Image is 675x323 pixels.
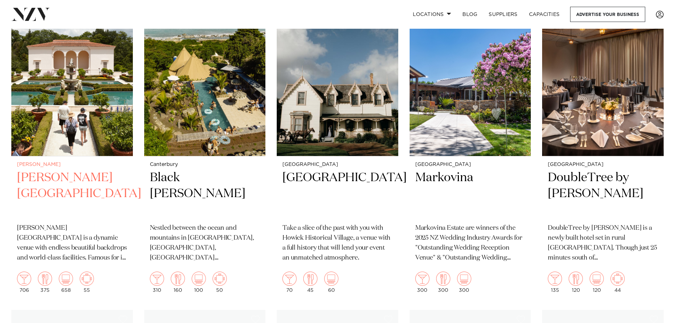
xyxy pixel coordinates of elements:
img: theatre.png [324,272,338,286]
div: 100 [192,272,206,293]
img: cocktail.png [150,272,164,286]
div: 120 [569,272,583,293]
img: dining.png [569,272,583,286]
img: cocktail.png [282,272,297,286]
img: cocktail.png [415,272,429,286]
div: 300 [415,272,429,293]
a: Advertise your business [570,7,645,22]
img: meeting.png [213,272,227,286]
small: Canterbury [150,162,260,167]
small: [GEOGRAPHIC_DATA] [415,162,525,167]
div: 310 [150,272,164,293]
div: 44 [611,272,625,293]
h2: Black [PERSON_NAME] [150,170,260,218]
img: dining.png [436,272,450,286]
img: meeting.png [80,272,94,286]
img: meeting.png [611,272,625,286]
div: 300 [436,272,450,293]
p: DoubleTree by [PERSON_NAME] is a newly built hotel set in rural [GEOGRAPHIC_DATA]. Though just 25... [548,223,658,263]
h2: [GEOGRAPHIC_DATA] [282,170,393,218]
img: theatre.png [590,272,604,286]
div: 45 [303,272,317,293]
a: Capacities [523,7,566,22]
div: 300 [457,272,471,293]
div: 135 [548,272,562,293]
img: cocktail.png [17,272,31,286]
div: 160 [171,272,185,293]
img: theatre.png [457,272,471,286]
img: cocktail.png [548,272,562,286]
img: theatre.png [192,272,206,286]
div: 50 [213,272,227,293]
p: Nestled between the ocean and mountains in [GEOGRAPHIC_DATA], [GEOGRAPHIC_DATA], [GEOGRAPHIC_DATA... [150,223,260,263]
p: Markovina Estate are winners of the 2025 NZ Wedding Industry Awards for "Outstanding Wedding Rece... [415,223,525,263]
div: 375 [38,272,52,293]
img: dining.png [38,272,52,286]
div: 70 [282,272,297,293]
div: 60 [324,272,338,293]
small: [GEOGRAPHIC_DATA] [282,162,393,167]
small: [PERSON_NAME] [17,162,127,167]
p: [PERSON_NAME][GEOGRAPHIC_DATA] is a dynamic venue with endless beautiful backdrops and world-clas... [17,223,127,263]
div: 658 [59,272,73,293]
img: theatre.png [59,272,73,286]
div: 706 [17,272,31,293]
img: dining.png [303,272,317,286]
h2: Markovina [415,170,525,218]
div: 55 [80,272,94,293]
img: dining.png [171,272,185,286]
a: SUPPLIERS [483,7,523,22]
h2: [PERSON_NAME][GEOGRAPHIC_DATA] [17,170,127,218]
p: Take a slice of the past with you with Howick Historical Village, a venue with a full history tha... [282,223,393,263]
div: 120 [590,272,604,293]
a: Locations [407,7,457,22]
a: BLOG [457,7,483,22]
img: nzv-logo.png [11,8,50,21]
small: [GEOGRAPHIC_DATA] [548,162,658,167]
h2: DoubleTree by [PERSON_NAME] [548,170,658,218]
